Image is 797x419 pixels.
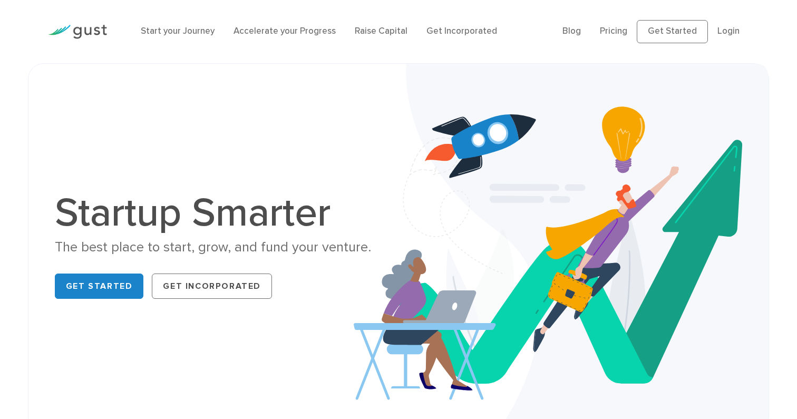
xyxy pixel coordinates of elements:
a: Accelerate your Progress [234,26,336,36]
a: Login [717,26,740,36]
img: Gust Logo [48,25,107,39]
a: Start your Journey [141,26,215,36]
a: Get Started [55,274,144,299]
a: Raise Capital [355,26,407,36]
a: Blog [562,26,581,36]
a: Get Started [637,20,708,43]
a: Get Incorporated [426,26,497,36]
a: Pricing [600,26,627,36]
h1: Startup Smarter [55,193,391,233]
div: The best place to start, grow, and fund your venture. [55,238,391,257]
a: Get Incorporated [152,274,272,299]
